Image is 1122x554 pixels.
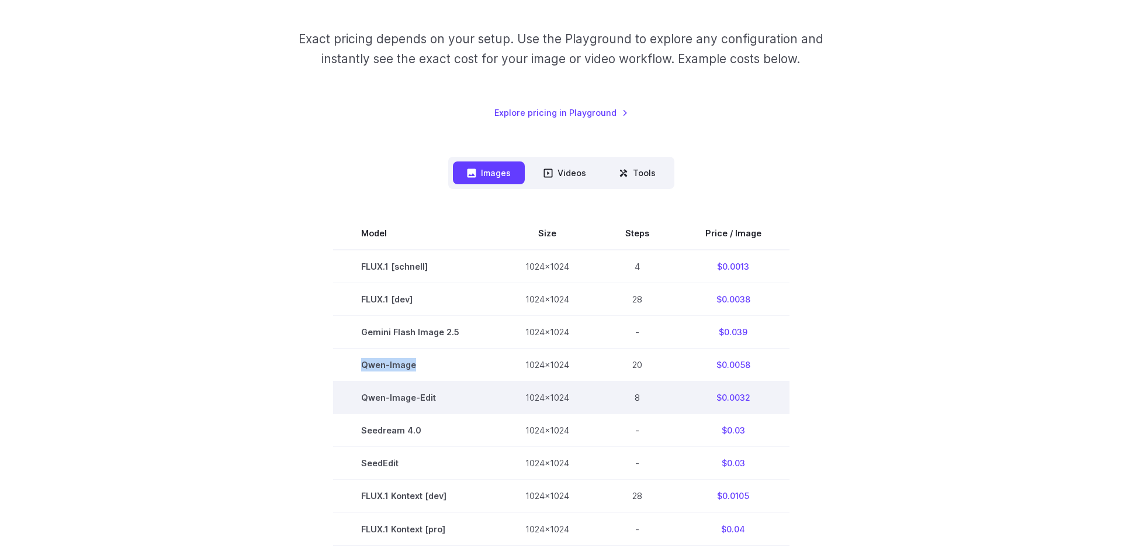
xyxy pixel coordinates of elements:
th: Steps [597,217,677,250]
td: SeedEdit [333,447,497,480]
td: 1024x1024 [497,381,597,414]
td: 4 [597,250,677,283]
button: Tools [605,161,670,184]
td: - [597,316,677,349]
td: Qwen-Image-Edit [333,381,497,414]
td: 28 [597,283,677,316]
td: 1024x1024 [497,316,597,349]
td: FLUX.1 [dev] [333,283,497,316]
td: 8 [597,381,677,414]
td: 1024x1024 [497,447,597,480]
th: Model [333,217,497,250]
button: Images [453,161,525,184]
td: 20 [597,349,677,381]
td: FLUX.1 Kontext [dev] [333,480,497,512]
p: Exact pricing depends on your setup. Use the Playground to explore any configuration and instantl... [276,29,846,68]
td: FLUX.1 [schnell] [333,250,497,283]
th: Price / Image [677,217,789,250]
td: - [597,447,677,480]
td: Qwen-Image [333,349,497,381]
td: - [597,512,677,545]
a: Explore pricing in Playground [494,106,628,119]
td: 1024x1024 [497,349,597,381]
td: $0.03 [677,414,789,447]
td: $0.039 [677,316,789,349]
td: FLUX.1 Kontext [pro] [333,512,497,545]
td: $0.0013 [677,250,789,283]
td: 1024x1024 [497,480,597,512]
td: Seedream 4.0 [333,414,497,447]
td: 1024x1024 [497,414,597,447]
td: 28 [597,480,677,512]
td: $0.03 [677,447,789,480]
td: $0.0105 [677,480,789,512]
td: $0.04 [677,512,789,545]
td: $0.0032 [677,381,789,414]
td: - [597,414,677,447]
th: Size [497,217,597,250]
span: Gemini Flash Image 2.5 [361,325,469,339]
td: $0.0058 [677,349,789,381]
td: 1024x1024 [497,283,597,316]
td: 1024x1024 [497,250,597,283]
td: 1024x1024 [497,512,597,545]
td: $0.0038 [677,283,789,316]
button: Videos [529,161,600,184]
